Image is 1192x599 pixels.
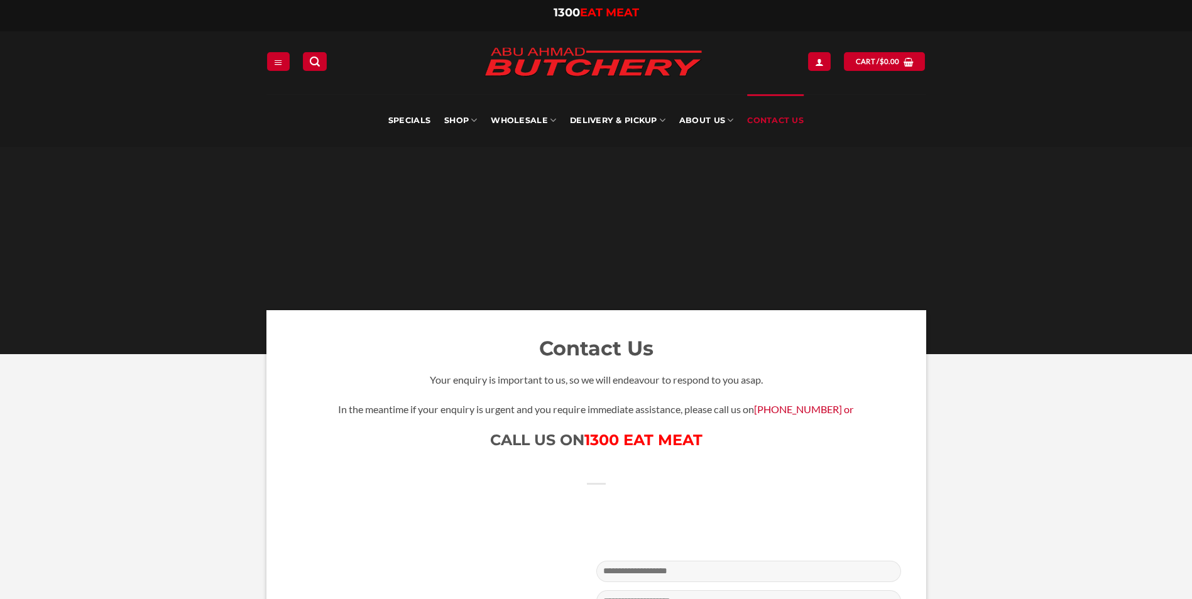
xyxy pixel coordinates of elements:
[388,94,430,147] a: Specials
[292,401,901,418] p: In the meantime if your enquiry is urgent and you require immediate assistance, please call us on
[856,56,900,67] span: Cart /
[292,372,901,388] p: Your enquiry is important to us, so we will endeavour to respond to you asap.
[267,52,290,70] a: Menu
[292,335,901,362] h2: Contact Us
[844,52,925,70] a: View cart
[491,94,556,147] a: Wholesale
[754,403,854,415] a: [PHONE_NUMBER] or
[880,57,900,65] bdi: 0.00
[584,431,703,449] a: 1300 EAT MEAT
[444,94,477,147] a: SHOP
[808,52,831,70] a: Login
[292,430,901,450] h1: CALL US ON
[474,39,713,87] img: Abu Ahmad Butchery
[679,94,733,147] a: About Us
[747,94,804,147] a: Contact Us
[880,56,884,67] span: $
[580,6,639,19] span: EAT MEAT
[570,94,665,147] a: Delivery & Pickup
[303,52,327,70] a: Search
[554,6,639,19] a: 1300EAT MEAT
[554,6,580,19] span: 1300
